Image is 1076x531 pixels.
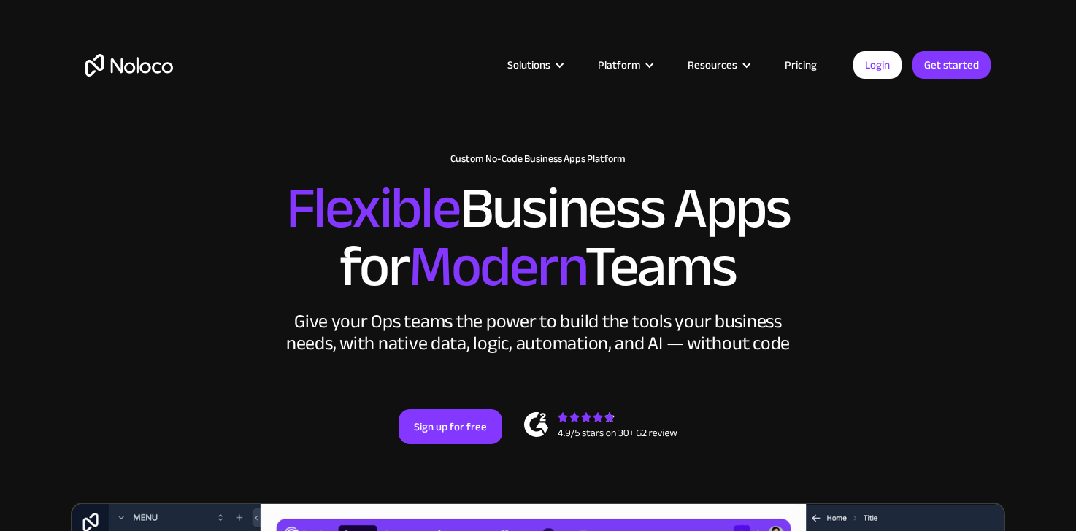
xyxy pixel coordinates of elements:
div: Give your Ops teams the power to build the tools your business needs, with native data, logic, au... [283,311,793,354]
div: Platform [598,55,640,74]
div: Resources [688,55,737,74]
a: Sign up for free [399,409,502,444]
h1: Custom No-Code Business Apps Platform [85,153,991,165]
div: Solutions [489,55,580,74]
a: Login [853,51,902,79]
a: home [85,54,173,77]
h2: Business Apps for Teams [85,179,991,296]
div: Resources [669,55,766,74]
a: Pricing [766,55,835,74]
div: Solutions [507,55,550,74]
div: Platform [580,55,669,74]
a: Get started [912,51,991,79]
span: Modern [409,212,585,321]
span: Flexible [286,154,460,263]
